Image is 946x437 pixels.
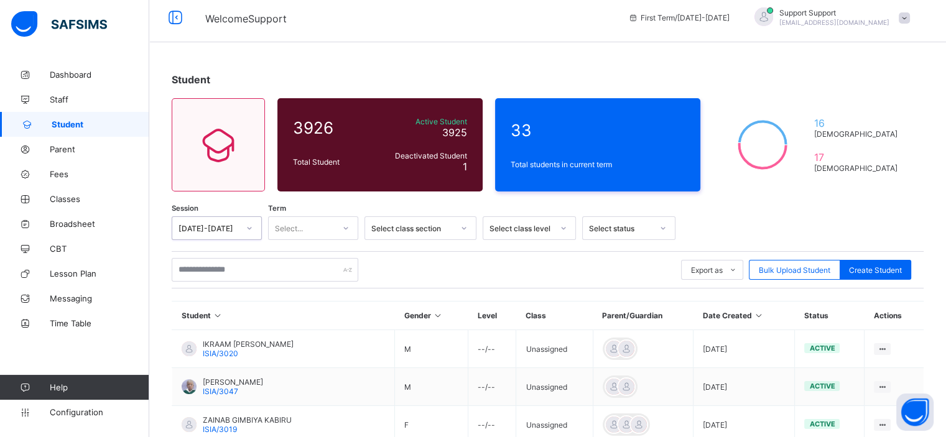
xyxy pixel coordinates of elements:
[753,311,764,320] i: Sort in Ascending Order
[11,11,107,37] img: safsims
[511,121,685,140] span: 33
[589,224,652,233] div: Select status
[50,293,149,303] span: Messaging
[809,420,835,428] span: active
[489,224,553,233] div: Select class level
[795,301,865,330] th: Status
[468,301,516,330] th: Level
[814,151,902,163] span: 17
[693,330,795,368] td: [DATE]
[50,244,149,254] span: CBT
[433,311,443,320] i: Sort in Ascending Order
[463,160,467,173] span: 1
[395,330,468,368] td: M
[52,119,149,129] span: Student
[628,13,730,22] span: session/term information
[50,382,149,392] span: Help
[203,339,294,349] span: IKRAAM [PERSON_NAME]
[50,70,149,80] span: Dashboard
[865,301,924,330] th: Actions
[293,118,373,137] span: 3926
[468,330,516,368] td: --/--
[50,94,149,104] span: Staff
[50,407,149,417] span: Configuration
[516,301,593,330] th: Class
[50,318,149,328] span: Time Table
[179,224,239,233] div: [DATE]-[DATE]
[395,368,468,406] td: M
[814,163,902,173] span: [DEMOGRAPHIC_DATA]
[814,129,902,139] span: [DEMOGRAPHIC_DATA]
[203,349,238,358] span: ISIA/3020
[896,393,934,431] button: Open asap
[759,265,830,275] span: Bulk Upload Student
[809,382,835,390] span: active
[779,19,889,26] span: [EMAIL_ADDRESS][DOMAIN_NAME]
[50,194,149,204] span: Classes
[442,126,467,139] span: 3925
[203,387,238,396] span: ISIA/3047
[205,12,287,25] span: Welcome Support
[379,151,467,160] span: Deactivated Student
[213,311,223,320] i: Sort in Ascending Order
[468,368,516,406] td: --/--
[395,301,468,330] th: Gender
[203,425,237,434] span: ISIA/3019
[693,301,795,330] th: Date Created
[172,73,210,86] span: Student
[172,301,395,330] th: Student
[814,117,902,129] span: 16
[203,377,263,387] span: [PERSON_NAME]
[172,204,198,213] span: Session
[268,204,286,213] span: Term
[849,265,902,275] span: Create Student
[593,301,693,330] th: Parent/Guardian
[50,169,149,179] span: Fees
[50,144,149,154] span: Parent
[371,224,453,233] div: Select class section
[691,265,723,275] span: Export as
[50,219,149,229] span: Broadsheet
[275,216,303,240] div: Select...
[516,330,593,368] td: Unassigned
[516,368,593,406] td: Unassigned
[290,154,376,170] div: Total Student
[693,368,795,406] td: [DATE]
[809,344,835,352] span: active
[742,7,916,28] div: SupportSupport
[511,160,685,169] span: Total students in current term
[50,269,149,278] span: Lesson Plan
[379,117,467,126] span: Active Student
[779,8,889,17] span: Support Support
[203,415,292,425] span: ZAINAB GIMBIYA KABIRU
